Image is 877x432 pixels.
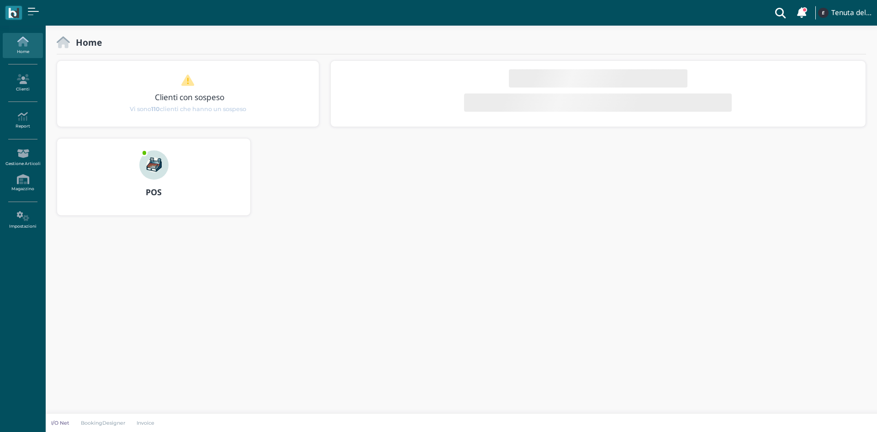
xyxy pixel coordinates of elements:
div: 1 / 1 [57,61,319,127]
a: Report [3,108,42,133]
a: Gestione Articoli [3,145,42,170]
a: Clienti con sospeso Vi sono110clienti che hanno un sospeso [74,74,301,113]
a: Clienti [3,70,42,96]
span: Vi sono clienti che hanno un sospeso [130,105,246,113]
b: POS [146,187,162,197]
a: Magazzino [3,171,42,196]
a: Home [3,33,42,58]
a: Impostazioni [3,208,42,233]
img: logo [8,8,19,18]
a: ... Tenuta del Barco [817,2,872,24]
img: ... [818,8,828,18]
iframe: Help widget launcher [812,404,869,424]
b: 110 [151,106,160,112]
a: ... POS [57,138,251,227]
h2: Home [70,37,102,47]
h3: Clienti con sospeso [76,93,303,101]
img: ... [139,150,169,180]
h4: Tenuta del Barco [831,9,872,17]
